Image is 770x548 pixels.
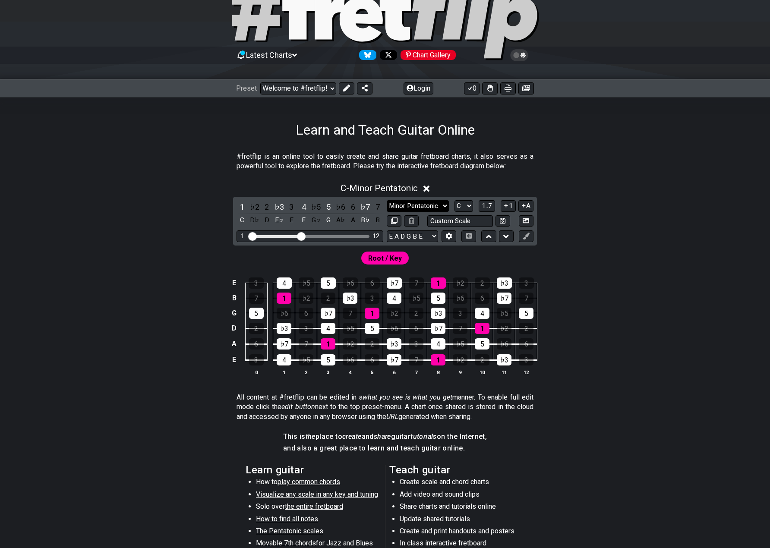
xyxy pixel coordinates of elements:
[281,403,315,411] em: edit button
[278,478,340,486] span: play common chords
[431,277,446,289] div: 1
[481,230,496,242] button: Move up
[249,201,260,213] div: toggle scale degree
[365,338,379,350] div: 2
[237,152,533,171] p: #fretflip is an online tool to easily create and share guitar fretboard charts, it also serves as...
[410,432,437,441] em: tutorials
[409,308,423,319] div: 2
[277,277,292,289] div: 4
[453,293,467,304] div: ♭6
[519,308,533,319] div: 5
[475,323,489,334] div: 1
[427,368,449,377] th: 8
[256,539,316,547] span: Movable 7th chords
[372,233,379,240] div: 12
[299,354,313,365] div: ♭5
[256,477,379,489] li: How to
[387,293,401,304] div: 4
[342,432,361,441] em: create
[343,323,357,334] div: ♭5
[283,444,487,453] h4: and also a great place to learn and teach guitar online.
[286,201,297,213] div: toggle scale degree
[482,82,498,94] button: Toggle Dexterity for all fretkits
[374,432,391,441] em: share
[500,82,516,94] button: Print
[317,368,339,377] th: 3
[363,393,453,401] em: what you see is what you get
[383,368,405,377] th: 6
[518,200,533,212] button: A
[387,277,402,289] div: ♭7
[387,308,401,319] div: ♭2
[323,201,334,213] div: toggle scale degree
[365,354,379,365] div: 6
[453,323,467,334] div: 7
[273,368,295,377] th: 1
[249,277,264,289] div: 3
[249,338,264,350] div: 6
[237,393,533,422] p: All content at #fretflip can be edited in a manner. To enable full edit mode click the next to th...
[361,368,383,377] th: 5
[400,477,523,489] li: Create scale and chord charts
[431,293,445,304] div: 5
[497,354,511,365] div: ♭3
[497,308,511,319] div: ♭5
[431,308,445,319] div: ♭3
[376,50,397,60] a: Follow #fretflip at X
[499,230,514,242] button: Move down
[479,200,495,212] button: 1..7
[387,215,401,227] button: Copy
[256,490,378,498] span: Visualize any scale in any key and tuning
[249,308,264,319] div: 5
[495,215,510,227] button: Store user defined scale
[236,84,257,92] span: Preset
[475,293,489,304] div: 6
[442,230,456,242] button: Edit Tuning
[454,200,473,212] select: Tonic/Root
[246,465,381,475] h2: Learn guitar
[497,293,511,304] div: ♭7
[493,368,515,377] th: 11
[256,527,323,535] span: The Pentatonic scales
[343,277,358,289] div: ♭6
[518,82,534,94] button: Create image
[387,323,401,334] div: ♭6
[497,277,512,289] div: ♭3
[409,293,423,304] div: ♭5
[519,293,533,304] div: 7
[387,338,401,350] div: ♭3
[246,50,292,60] span: Latest Charts
[299,338,313,350] div: 7
[295,368,317,377] th: 2
[519,338,533,350] div: 6
[431,338,445,350] div: 4
[356,50,376,60] a: Follow #fretflip at Bluesky
[323,214,334,226] div: toggle pitch class
[497,323,511,334] div: ♭2
[515,368,537,377] th: 12
[389,465,524,475] h2: Teach guitar
[453,354,467,365] div: ♭2
[400,490,523,502] li: Add video and sound clips
[298,214,309,226] div: toggle pitch class
[519,215,533,227] button: Create Image
[321,308,335,319] div: ♭7
[237,214,248,226] div: toggle pitch class
[339,82,354,94] button: Edit Preset
[277,308,291,319] div: ♭6
[261,201,272,213] div: toggle scale degree
[310,201,322,213] div: toggle scale degree
[283,432,487,441] h4: This is place to and guitar on the Internet,
[256,515,318,523] span: How to find all notes
[341,183,418,193] span: C - Minor Pentatonic
[471,368,493,377] th: 10
[365,293,379,304] div: 3
[339,368,361,377] th: 4
[387,230,438,242] select: Tuning
[404,82,433,94] button: Login
[245,368,267,377] th: 0
[237,230,383,242] div: Visible fret range
[365,308,379,319] div: 1
[372,214,383,226] div: toggle pitch class
[229,290,240,305] td: B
